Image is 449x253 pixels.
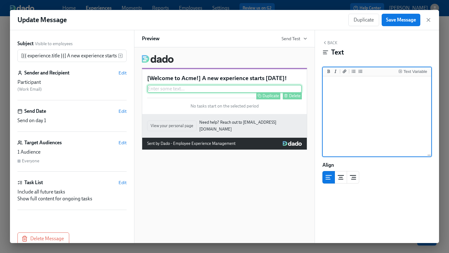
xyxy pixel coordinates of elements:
[350,68,357,74] button: Add unordered list
[17,232,69,245] button: Delete Message
[325,174,332,181] svg: Left
[349,174,357,181] svg: Right
[147,74,302,82] p: [Welcome to Acme!] A new experience starts [DATE]!
[17,40,34,47] label: Subject
[142,35,160,42] h6: Preview
[24,69,70,76] h6: Sender and Recipient
[357,68,364,74] button: Add ordered list
[118,108,127,114] button: Edit
[263,93,279,98] div: Duplicate
[17,87,42,92] span: ( Work Email )
[17,69,127,100] div: Sender and RecipientEditParticipant (Work Email)
[403,69,427,74] div: Text Variable
[331,48,344,57] h4: Text
[24,108,46,115] h6: Send Date
[118,70,127,76] button: Edit
[22,158,39,164] div: Everyone
[347,171,359,184] button: right aligned
[24,179,43,186] h6: Task List
[341,68,348,74] button: Add a link
[151,123,193,129] span: View your personal page
[283,92,302,99] button: Delete
[17,15,67,25] h1: Update Message
[147,85,302,93] div: Enter some text... Duplicate Delete
[17,189,127,195] div: Include all future tasks
[35,41,73,47] span: Visible to employees
[348,14,379,26] button: Duplicate
[354,17,374,23] span: Duplicate
[322,40,337,45] button: Back
[23,236,64,242] span: Delete Message
[147,140,235,147] div: Sent by Dado - Employee Experience Management
[17,195,127,202] div: Show full content for ongoing tasks
[17,108,127,132] div: Send DateEditSend on day 1
[17,139,127,172] div: Target AudiencesEdit1 AudienceEveryone
[397,68,428,74] button: Insert Text Variable
[335,171,347,184] button: center aligned
[147,121,197,131] button: View your personal page
[17,79,127,86] div: Participant
[118,179,127,186] button: Edit
[289,93,301,98] div: Delete
[386,17,416,23] span: Save Message
[322,171,335,184] button: left aligned
[382,14,420,26] button: Save Message
[283,141,302,146] img: Dado
[322,162,334,169] label: Align
[191,103,259,109] span: No tasks start on the selected period
[322,171,359,184] div: text alignment
[282,36,307,42] button: Send Test
[337,174,345,181] svg: Center
[332,68,339,74] button: Add italic text
[256,92,280,99] button: Duplicate
[24,139,62,146] h6: Target Audiences
[199,119,302,133] a: Need help? Reach out to [EMAIL_ADDRESS][DOMAIN_NAME]
[17,149,127,155] div: 1 Audience
[118,53,123,58] svg: Insert text variable
[326,68,332,74] button: Add bold text
[17,117,127,124] div: Send on day 1
[17,179,127,210] div: Task ListEditInclude all future tasksShow full content for ongoing tasks
[118,140,127,146] button: Edit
